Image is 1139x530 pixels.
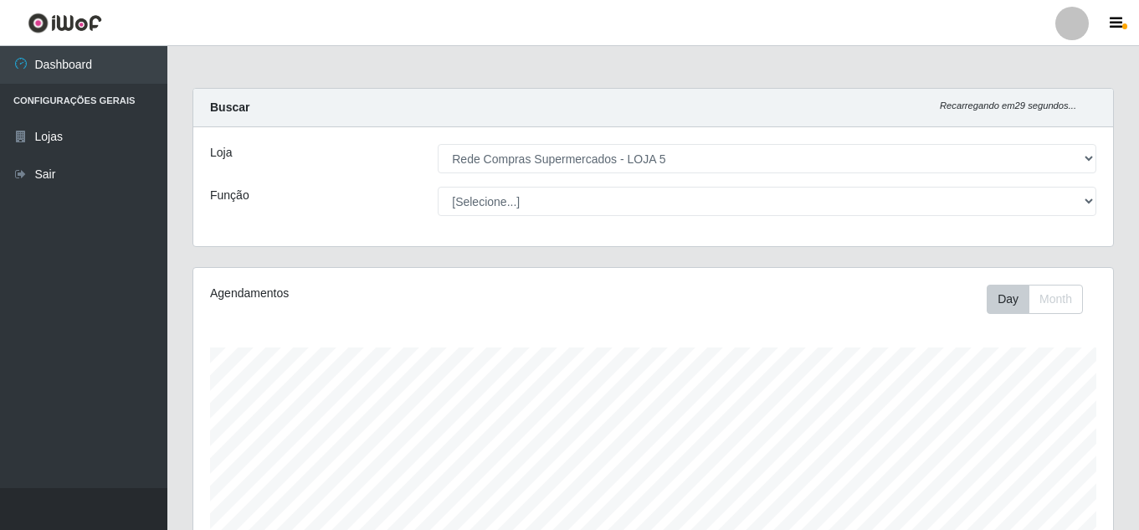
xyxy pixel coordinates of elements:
[940,100,1076,111] i: Recarregando em 29 segundos...
[1029,285,1083,314] button: Month
[210,187,249,204] label: Função
[210,100,249,114] strong: Buscar
[987,285,1083,314] div: First group
[987,285,1029,314] button: Day
[987,285,1096,314] div: Toolbar with button groups
[28,13,102,33] img: CoreUI Logo
[210,285,565,302] div: Agendamentos
[210,144,232,162] label: Loja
